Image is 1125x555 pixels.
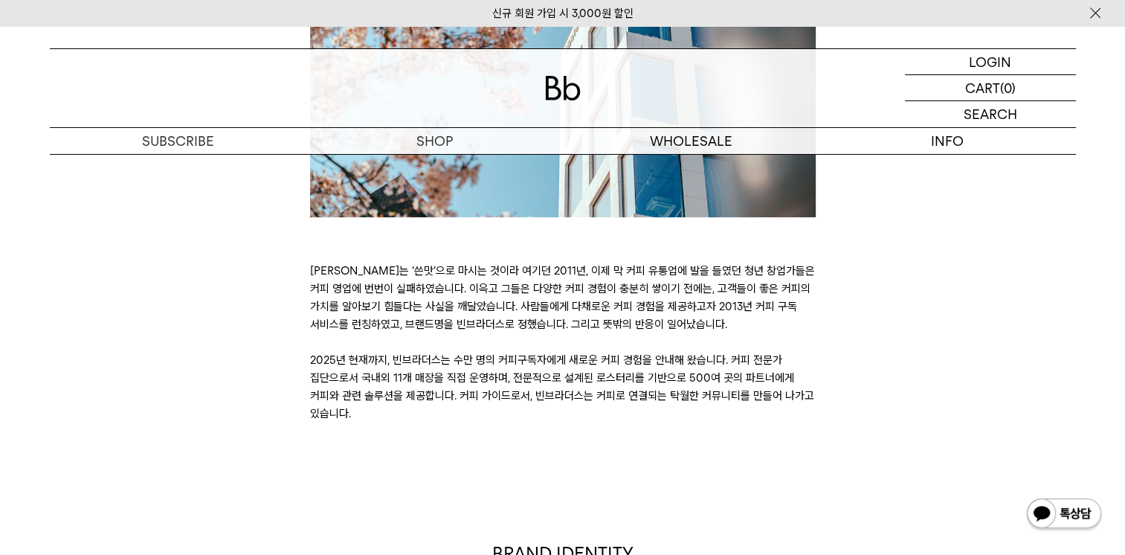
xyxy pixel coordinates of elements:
[1000,75,1016,100] p: (0)
[969,49,1011,74] p: LOGIN
[1025,497,1103,533] img: 카카오톡 채널 1:1 채팅 버튼
[905,49,1076,75] a: LOGIN
[964,101,1017,127] p: SEARCH
[50,128,306,154] a: SUBSCRIBE
[306,128,563,154] a: SHOP
[492,7,634,20] a: 신규 회원 가입 시 3,000원 할인
[563,128,819,154] p: WHOLESALE
[545,76,581,100] img: 로고
[905,75,1076,101] a: CART (0)
[965,75,1000,100] p: CART
[310,262,816,423] p: [PERSON_NAME]는 ‘쓴맛’으로 마시는 것이라 여기던 2011년, 이제 막 커피 유통업에 발을 들였던 청년 창업가들은 커피 영업에 번번이 실패하였습니다. 이윽고 그들은...
[819,128,1076,154] p: INFO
